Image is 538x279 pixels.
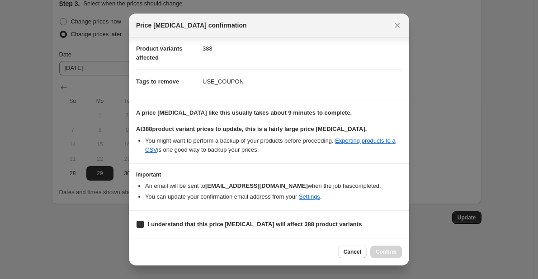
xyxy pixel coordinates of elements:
[145,181,402,191] li: An email will be sent to when the job has completed .
[148,221,362,228] b: I understand that this price [MEDICAL_DATA] will affect 388 product variants
[145,137,396,153] a: Exporting products to a CSV
[391,19,404,32] button: Close
[299,193,320,200] a: Settings
[136,126,367,132] b: At 388 product variant prices to update, this is a fairly large price [MEDICAL_DATA].
[136,78,179,85] span: Tags to remove
[203,37,402,60] dd: 388
[205,182,308,189] b: [EMAIL_ADDRESS][DOMAIN_NAME]
[136,109,352,116] b: A price [MEDICAL_DATA] like this usually takes about 9 minutes to complete.
[145,136,402,154] li: You might want to perform a backup of your products before proceeding. is one good way to backup ...
[136,21,247,30] span: Price [MEDICAL_DATA] confirmation
[344,248,361,256] span: Cancel
[203,70,402,93] dd: USE_COUPON
[145,192,402,201] li: You can update your confirmation email address from your .
[136,45,183,61] span: Product variants affected
[136,171,402,178] h3: Important
[338,246,367,258] button: Cancel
